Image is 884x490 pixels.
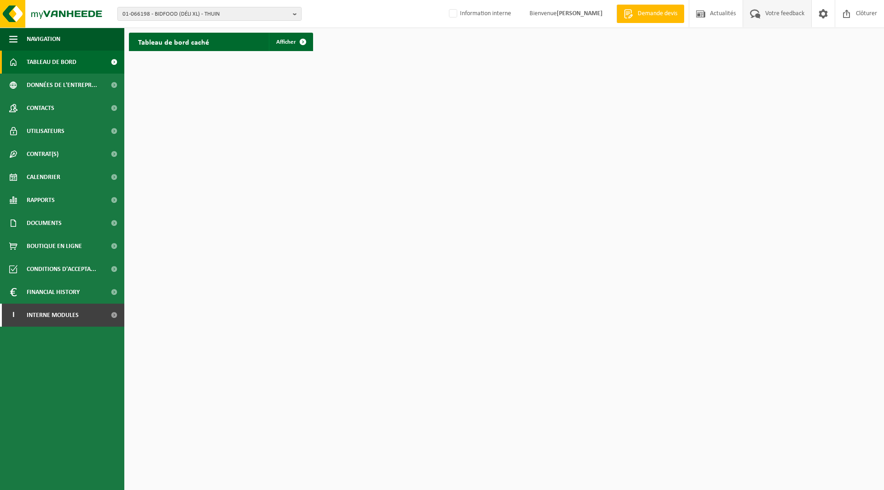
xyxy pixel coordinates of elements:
[117,7,302,21] button: 01-066198 - BIDFOOD (DÉLI XL) - THUIN
[27,120,64,143] span: Utilisateurs
[447,7,511,21] label: Information interne
[27,235,82,258] span: Boutique en ligne
[27,304,79,327] span: Interne modules
[27,74,97,97] span: Données de l'entrepr...
[27,258,96,281] span: Conditions d'accepta...
[27,143,58,166] span: Contrat(s)
[27,281,80,304] span: Financial History
[9,304,17,327] span: I
[27,51,76,74] span: Tableau de bord
[557,10,603,17] strong: [PERSON_NAME]
[27,189,55,212] span: Rapports
[27,212,62,235] span: Documents
[129,33,218,51] h2: Tableau de bord caché
[276,39,296,45] span: Afficher
[269,33,312,51] a: Afficher
[27,166,60,189] span: Calendrier
[27,28,60,51] span: Navigation
[616,5,684,23] a: Demande devis
[122,7,289,21] span: 01-066198 - BIDFOOD (DÉLI XL) - THUIN
[27,97,54,120] span: Contacts
[635,9,680,18] span: Demande devis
